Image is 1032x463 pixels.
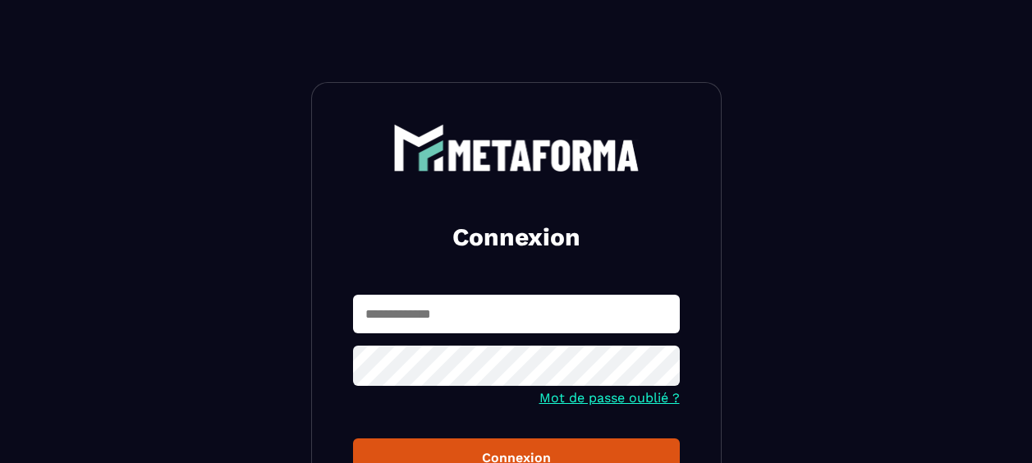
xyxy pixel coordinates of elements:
img: logo [393,124,640,172]
a: logo [353,124,680,172]
h2: Connexion [373,221,660,254]
a: Mot de passe oublié ? [539,390,680,406]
